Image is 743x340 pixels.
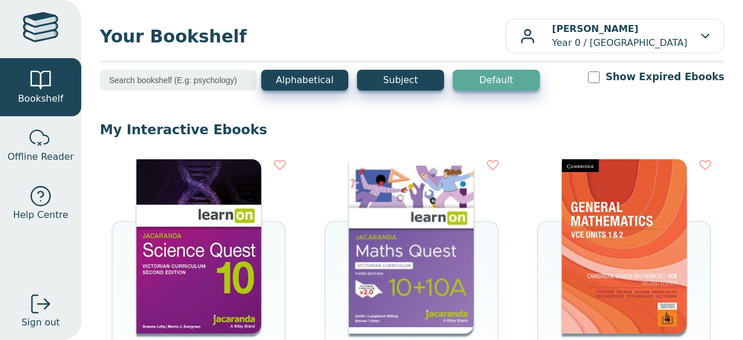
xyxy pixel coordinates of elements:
span: Offline Reader [8,150,74,164]
p: My Interactive Ebooks [100,121,724,138]
input: Search bookshelf (E.g: psychology) [100,70,257,91]
span: Bookshelf [18,92,63,106]
img: 1499aa3b-a4b8-4611-837d-1f2651393c4c.jpg [349,159,474,334]
p: Year 0 / [GEOGRAPHIC_DATA] [552,22,687,50]
b: [PERSON_NAME] [552,23,639,34]
span: Sign out [21,316,60,330]
span: Help Centre [13,208,68,222]
label: Show Expired Ebooks [605,70,724,84]
img: b7253847-5288-ea11-a992-0272d098c78b.jpg [136,159,261,334]
img: 98e9f931-67be-40f3-b733-112c3181ee3a.jpg [562,159,687,334]
button: Alphabetical [261,70,348,91]
span: Your Bookshelf [100,23,505,49]
button: Subject [357,70,444,91]
button: Default [453,70,540,91]
button: [PERSON_NAME]Year 0 / [GEOGRAPHIC_DATA] [505,19,724,53]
